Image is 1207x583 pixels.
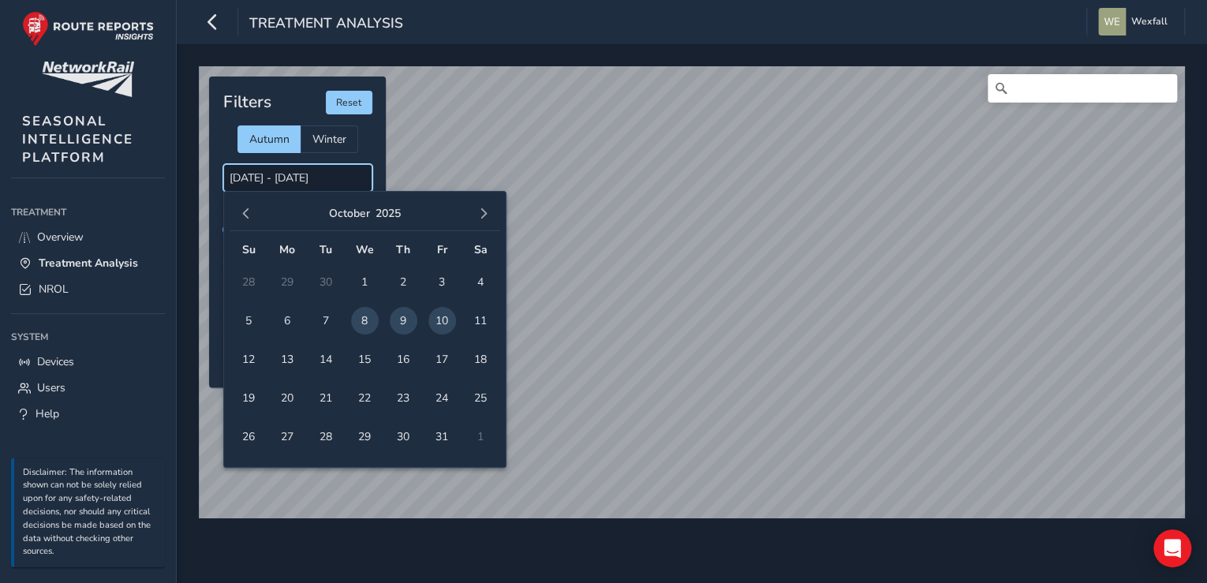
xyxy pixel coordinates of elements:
[235,346,263,373] span: 12
[351,423,379,450] span: 29
[312,307,340,334] span: 7
[390,384,417,412] span: 23
[351,307,379,334] span: 8
[312,384,340,412] span: 21
[42,62,134,97] img: customer logo
[11,276,165,302] a: NROL
[1098,8,1173,36] button: Wexfall
[428,423,456,450] span: 31
[235,423,263,450] span: 26
[396,242,410,257] span: Th
[279,242,295,257] span: Mo
[39,256,138,271] span: Treatment Analysis
[312,346,340,373] span: 14
[11,401,165,427] a: Help
[351,268,379,296] span: 1
[237,125,301,153] div: Autumn
[37,230,84,245] span: Overview
[11,224,165,250] a: Overview
[1098,8,1126,36] img: diamond-layout
[235,384,263,412] span: 19
[11,250,165,276] a: Treatment Analysis
[329,206,370,221] button: October
[474,242,488,257] span: Sa
[22,11,154,47] img: rr logo
[376,206,401,221] button: 2025
[1153,529,1191,567] div: Open Intercom Messenger
[390,307,417,334] span: 9
[301,125,358,153] div: Winter
[467,384,495,412] span: 25
[37,354,74,369] span: Devices
[351,384,379,412] span: 22
[11,375,165,401] a: Users
[428,268,456,296] span: 3
[242,242,256,257] span: Su
[390,423,417,450] span: 30
[235,307,263,334] span: 5
[274,346,301,373] span: 13
[249,132,290,147] span: Autumn
[351,346,379,373] span: 15
[37,380,65,395] span: Users
[428,307,456,334] span: 10
[312,423,340,450] span: 28
[390,346,417,373] span: 16
[1131,8,1168,36] span: Wexfall
[319,242,332,257] span: Tu
[467,307,495,334] span: 11
[312,132,346,147] span: Winter
[390,268,417,296] span: 2
[11,200,165,224] div: Treatment
[249,13,403,36] span: Treatment Analysis
[199,66,1185,518] canvas: Map
[23,466,157,559] p: Disclaimer: The information shown can not be solely relied upon for any safety-related decisions,...
[35,406,59,421] span: Help
[11,349,165,375] a: Devices
[428,346,456,373] span: 17
[428,384,456,412] span: 24
[274,384,301,412] span: 20
[356,242,374,257] span: We
[274,423,301,450] span: 27
[326,91,372,114] button: Reset
[274,307,301,334] span: 6
[22,112,133,166] span: SEASONAL INTELLIGENCE PLATFORM
[437,242,447,257] span: Fr
[11,325,165,349] div: System
[988,74,1177,103] input: Search
[467,268,495,296] span: 4
[467,346,495,373] span: 18
[223,92,271,112] h4: Filters
[39,282,69,297] span: NROL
